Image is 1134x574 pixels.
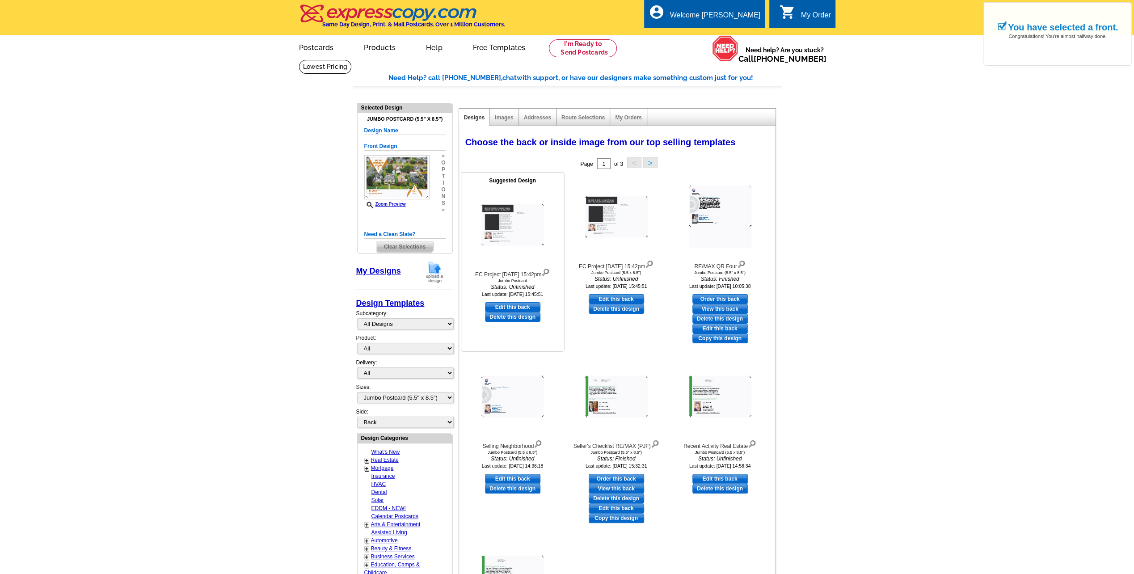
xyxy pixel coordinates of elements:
a: shopping_cart My Order [780,10,831,21]
div: Side: [356,408,453,429]
a: + [365,561,369,569]
a: Assisted Living [371,529,407,536]
a: Solar [371,497,384,503]
a: Images [495,114,513,121]
a: edit this design [692,324,748,333]
img: help [712,35,738,61]
a: use this design [692,294,748,304]
div: EC Project [DATE] 15:42pm [567,258,666,270]
a: Mortgage [371,465,394,471]
span: t [441,173,445,180]
span: of 3 [614,161,623,167]
span: s [441,200,445,207]
img: check_mark.png [997,21,1007,30]
i: Status: Unfinished [567,275,666,283]
i: Status: Unfinished [464,455,562,463]
a: [PHONE_NUMBER] [754,54,826,63]
div: Jumbo Postcard (5.5 x 8.5") [464,450,562,455]
a: Business Services [371,553,415,560]
a: Insurance [371,473,395,479]
a: Route Selections [561,114,605,121]
div: Delivery: [356,359,453,383]
a: Postcards [285,36,348,57]
small: Last update: [DATE] 14:58:34 [689,463,751,468]
h5: Front Design [364,142,446,151]
a: EDDM - NEW! [371,505,406,511]
i: account_circle [649,4,665,20]
a: + [365,545,369,553]
div: Need Help? call [PHONE_NUMBER], with support, or have our designers make something custom just fo... [388,73,782,83]
a: Dental [371,489,387,495]
div: Selected Design [358,103,452,112]
div: Jumbo Postcard (5.5 x 8.5") [671,450,769,455]
img: Seller's Checklist RE/MAX (PJF) [585,376,648,418]
a: Same Day Design, Print, & Mail Postcards. Over 1 Million Customers. [299,11,505,28]
a: + [365,465,369,472]
button: < [627,157,641,168]
a: Zoom Preview [364,202,406,207]
a: Products [350,36,410,57]
a: use this design [589,294,644,304]
span: p [441,166,445,173]
div: Subcategory: [356,309,453,334]
a: View this back [589,484,644,494]
img: view design details [748,438,756,448]
img: EC Project 2025-09-25 15:42pm [481,204,544,246]
small: Last update: [DATE] 15:32:31 [586,463,647,468]
h4: Jumbo Postcard (5.5" x 8.5") [364,116,446,122]
div: Welcome [PERSON_NAME] [670,11,760,24]
a: Delete this design [485,312,540,322]
img: EC Project 2025-09-25 15:42pm [585,196,648,238]
span: Clear Selections [376,241,433,252]
div: RE/MAX QR Four [671,258,769,270]
button: > [643,157,658,168]
div: My Order [801,11,831,24]
a: Arts & Entertainment [371,521,421,528]
a: View this back [692,304,748,314]
span: Need help? Are you stuck? [738,46,831,63]
small: Last update: [DATE] 15:45:51 [482,291,544,297]
a: Beauty & Fitness [371,545,412,552]
img: frontsmallthumbnail.jpg [364,155,430,199]
i: Status: Finished [671,275,769,283]
a: + [365,457,369,464]
div: Jumbo Postcard (5.5" x 8.5") [567,450,666,455]
span: o [441,186,445,193]
a: My Orders [615,114,641,121]
a: What's New [371,449,400,455]
a: Calendar Postcards [371,513,418,519]
h1: You have selected a front. [1008,22,1118,32]
div: Design Categories [358,434,452,442]
a: Delete this design [692,484,748,494]
span: i [441,180,445,186]
a: + [365,521,369,528]
a: + [365,537,369,544]
a: Help [412,36,457,57]
img: RE/MAX QR Four [689,186,751,248]
a: Real Estate [371,457,399,463]
span: Choose the back or inside image from our top selling templates [465,137,736,147]
a: Free Templates [459,36,540,57]
span: Page [580,161,593,167]
img: view design details [541,266,550,276]
a: Delete this design [692,314,748,324]
span: » [441,153,445,160]
img: view design details [645,258,653,268]
img: upload-design [423,261,446,283]
a: use this design [589,474,644,484]
a: use this design [485,474,540,484]
div: Jumbo Postcard [464,279,562,283]
span: Congratulations! You're almost halfway done. [1008,25,1107,39]
iframe: LiveChat chat widget [955,366,1134,574]
img: view design details [651,438,659,448]
a: use this design [485,302,540,312]
i: Status: Finished [567,455,666,463]
div: Recent Activity Real Estate [671,438,769,450]
h4: Same Day Design, Print, & Mail Postcards. Over 1 Million Customers. [322,21,505,28]
a: Copy this design [692,333,748,343]
a: Designs [464,114,485,121]
img: view design details [534,438,542,448]
i: Status: Unfinished [671,455,769,463]
a: use this design [692,474,748,484]
span: Call [738,54,826,63]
